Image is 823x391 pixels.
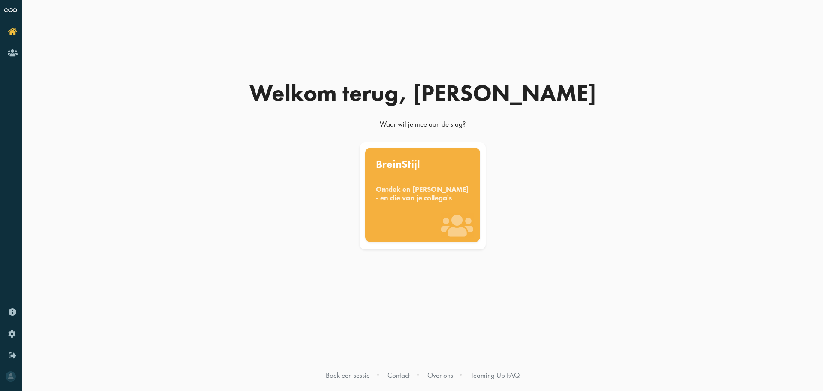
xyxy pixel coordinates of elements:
[358,142,488,250] a: BreinStijl Ontdek en [PERSON_NAME] - en die van je collega's
[326,370,370,380] a: Boek een sessie
[427,370,453,380] a: Over ons
[387,370,410,380] a: Contact
[217,119,628,133] div: Waar wil je mee aan de slag?
[376,185,469,202] div: Ontdek en [PERSON_NAME] - en die van je collega's
[376,159,469,170] div: BreinStijl
[217,82,628,105] div: Welkom terug, [PERSON_NAME]
[471,370,520,380] a: Teaming Up FAQ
